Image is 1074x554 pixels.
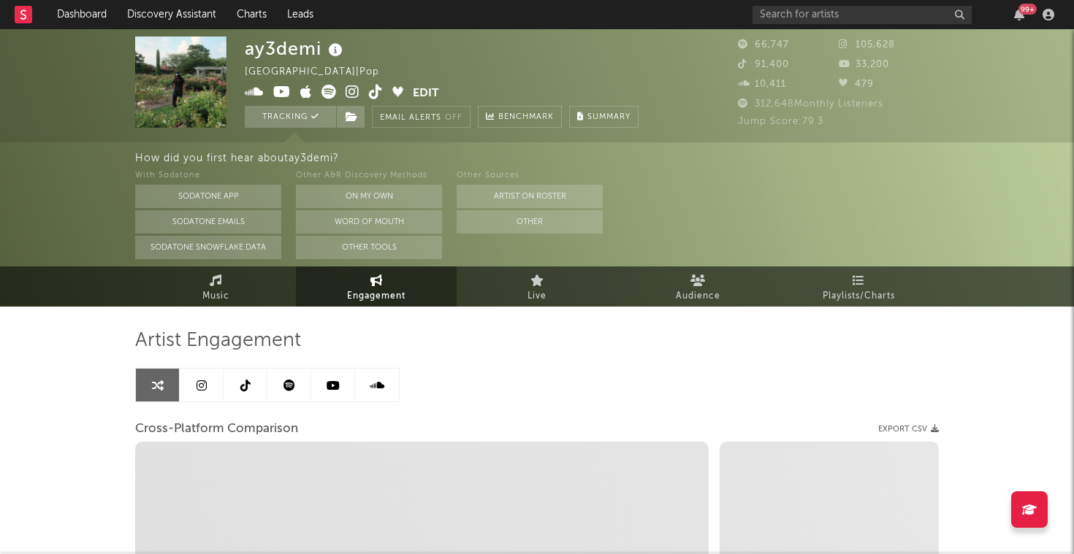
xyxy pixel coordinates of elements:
div: 99 + [1018,4,1037,15]
button: 99+ [1014,9,1024,20]
span: 91,400 [738,60,789,69]
a: Music [135,266,296,307]
span: Summary [587,113,631,121]
a: Engagement [296,266,457,307]
span: 312,648 Monthly Listeners [738,99,883,109]
div: With Sodatone [135,167,281,185]
span: 10,411 [738,80,786,89]
span: Artist Engagement [135,332,301,350]
a: Playlists/Charts [778,266,939,307]
button: Sodatone Emails [135,210,281,234]
a: Live [457,266,617,307]
span: Audience [676,288,720,305]
div: [GEOGRAPHIC_DATA] | Pop [245,64,396,81]
span: 479 [839,80,874,89]
button: Edit [413,85,439,103]
button: Tracking [245,106,336,128]
button: Other Tools [296,236,442,259]
span: 33,200 [839,60,889,69]
button: Sodatone Snowflake Data [135,236,281,259]
button: Email AlertsOff [372,106,471,128]
button: Artist on Roster [457,185,603,208]
div: How did you first hear about ay3demi ? [135,150,1074,167]
div: Other Sources [457,167,603,185]
span: Live [528,288,546,305]
span: Music [202,288,229,305]
em: Off [445,114,462,122]
div: ay3demi [245,36,346,61]
span: Jump Score: 79.3 [738,117,823,126]
span: 66,747 [738,40,789,50]
span: Playlists/Charts [823,288,895,305]
span: Engagement [347,288,405,305]
a: Benchmark [478,106,562,128]
button: Sodatone App [135,185,281,208]
button: Summary [569,106,639,128]
button: On My Own [296,185,442,208]
input: Search for artists [753,6,972,24]
button: Other [457,210,603,234]
div: Other A&R Discovery Methods [296,167,442,185]
span: 105,628 [839,40,895,50]
button: Word Of Mouth [296,210,442,234]
span: Benchmark [498,109,554,126]
button: Export CSV [878,425,939,434]
span: Cross-Platform Comparison [135,420,298,438]
a: Audience [617,266,778,307]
